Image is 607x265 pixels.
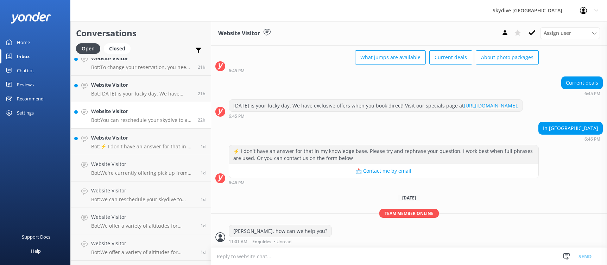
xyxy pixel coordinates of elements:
[544,29,571,37] span: Assign user
[91,170,195,176] p: Bot: We're currently offering pick up from the majority of our locations. Please check with our t...
[252,240,271,244] span: Enquiries
[398,195,420,201] span: [DATE]
[538,136,603,141] div: Sep 14 2025 06:46pm (UTC +10:00) Australia/Brisbane
[229,164,538,178] button: 📩 Contact me by email
[76,43,100,54] div: Open
[31,244,41,258] div: Help
[198,91,206,97] span: Sep 15 2025 01:13pm (UTC +10:00) Australia/Brisbane
[91,107,192,115] h4: Website Visitor
[17,35,30,49] div: Home
[17,49,30,63] div: Inbox
[91,64,192,70] p: Bot: To change your reservation, you need to contact us with 24 hours notice. You can call us on ...
[91,213,195,221] h4: Website Visitor
[71,76,211,102] a: Website VisitorBot:[DATE] is your lucky day. We have exclusive offers when you book direct! Visit...
[11,12,51,24] img: yonder-white-logo.png
[17,92,44,106] div: Recommend
[584,137,600,141] strong: 6:46 PM
[71,129,211,155] a: Website VisitorBot:⚡ I don't have an answer for that in my knowledge base. Please try and rephras...
[91,134,195,142] h4: Website Visitor
[540,27,600,39] div: Assign User
[584,92,600,96] strong: 6:45 PM
[201,223,206,229] span: Sep 14 2025 08:07pm (UTC +10:00) Australia/Brisbane
[22,230,50,244] div: Support Docs
[229,100,523,112] div: [DATE] is your lucky day. We have exclusive offers when you book direct! Visit our specials page at
[91,196,195,203] p: Bot: We can reschedule your skydive to another location if you provide 24 hours notice. Please ca...
[229,113,523,118] div: Sep 14 2025 06:45pm (UTC +10:00) Australia/Brisbane
[71,49,211,76] a: Website VisitorBot:To change your reservation, you need to contact us with 24 hours notice. You c...
[198,64,206,70] span: Sep 15 2025 01:31pm (UTC +10:00) Australia/Brisbane
[229,180,539,185] div: Sep 14 2025 06:46pm (UTC +10:00) Australia/Brisbane
[71,155,211,181] a: Website VisitorBot:We're currently offering pick up from the majority of our locations. Please ch...
[71,181,211,208] a: Website VisitorBot:We can reschedule your skydive to another location if you provide 24 hours not...
[464,102,518,109] a: [URL][DOMAIN_NAME].
[71,208,211,234] a: Website VisitorBot:We offer a variety of altitudes for skydiving, with all dropzones providing ju...
[539,122,602,134] div: In [GEOGRAPHIC_DATA]
[17,106,34,120] div: Settings
[229,114,245,118] strong: 6:45 PM
[91,223,195,229] p: Bot: We offer a variety of altitudes for skydiving, with all dropzones providing jumps up to 15,0...
[91,117,192,123] p: Bot: You can reschedule your skydive to an alternative date or location if you provide 24 hours n...
[229,225,331,237] div: [PERSON_NAME], how can we help you?
[76,26,206,40] h2: Conversations
[91,187,195,195] h4: Website Visitor
[91,55,192,62] h4: Website Visitor
[104,44,134,52] a: Closed
[71,102,211,129] a: Website VisitorBot:You can reschedule your skydive to an alternative date or location if you prov...
[218,29,260,38] h3: Website Visitor
[229,68,539,73] div: Sep 14 2025 06:45pm (UTC +10:00) Australia/Brisbane
[91,240,195,247] h4: Website Visitor
[91,249,195,255] p: Bot: We offer a variety of altitudes for skydiving, with all dropzones providing jumps up to 15,0...
[476,50,539,64] button: About photo packages
[229,69,245,73] strong: 6:45 PM
[562,77,602,89] div: Current deals
[274,240,291,244] span: • Unread
[91,143,195,150] p: Bot: ⚡ I don't have an answer for that in my knowledge base. Please try and rephrase your questio...
[201,170,206,176] span: Sep 15 2025 06:30am (UTC +10:00) Australia/Brisbane
[355,50,426,64] button: What jumps are available
[429,50,472,64] button: Current deals
[229,181,245,185] strong: 6:46 PM
[201,196,206,202] span: Sep 15 2025 01:04am (UTC +10:00) Australia/Brisbane
[91,81,192,89] h4: Website Visitor
[379,209,439,218] span: Team member online
[201,249,206,255] span: Sep 14 2025 07:57pm (UTC +10:00) Australia/Brisbane
[229,239,332,244] div: Sep 16 2025 11:01am (UTC +10:00) Australia/Brisbane
[229,145,538,164] div: ⚡ I don't have an answer for that in my knowledge base. Please try and rephrase your question, I ...
[561,91,603,96] div: Sep 14 2025 06:45pm (UTC +10:00) Australia/Brisbane
[198,117,206,123] span: Sep 15 2025 12:44pm (UTC +10:00) Australia/Brisbane
[71,234,211,261] a: Website VisitorBot:We offer a variety of altitudes for skydiving, with all dropzones providing ju...
[17,78,34,92] div: Reviews
[104,43,131,54] div: Closed
[91,91,192,97] p: Bot: [DATE] is your lucky day. We have exclusive offers when you book direct! Visit our specials ...
[76,44,104,52] a: Open
[17,63,34,78] div: Chatbot
[91,160,195,168] h4: Website Visitor
[201,143,206,149] span: Sep 15 2025 07:22am (UTC +10:00) Australia/Brisbane
[229,240,247,244] strong: 11:01 AM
